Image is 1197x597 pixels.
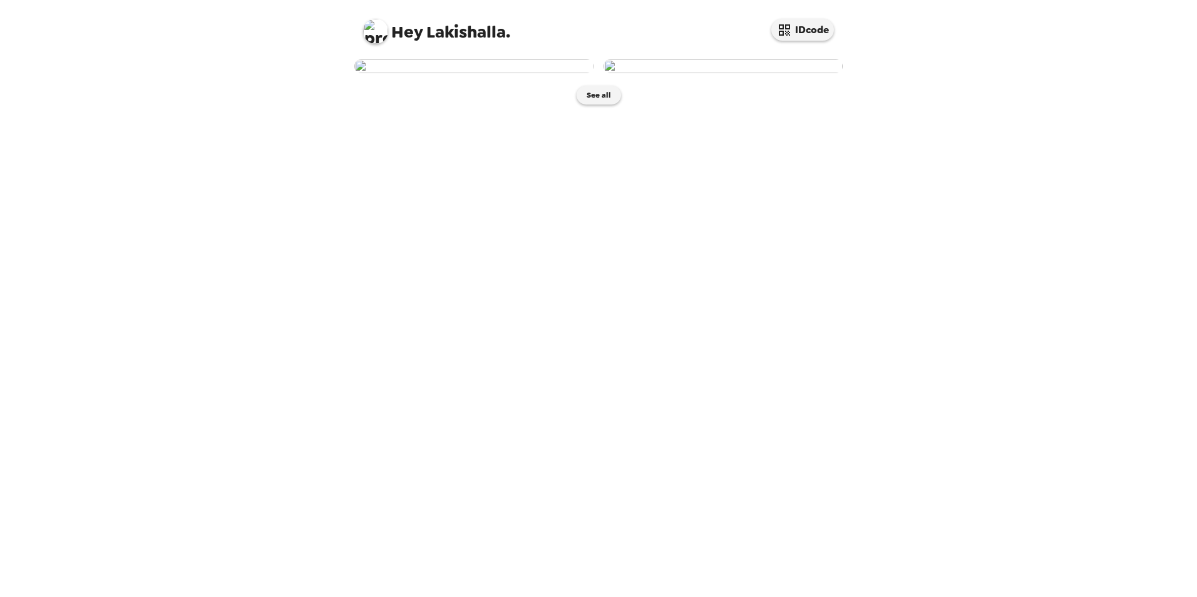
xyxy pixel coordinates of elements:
[363,13,510,41] span: Lakishalla.
[363,19,388,44] img: profile pic
[391,21,423,43] span: Hey
[577,86,621,105] button: See all
[604,59,843,73] img: user-275352
[354,59,593,73] img: user-275998
[771,19,834,41] button: IDcode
